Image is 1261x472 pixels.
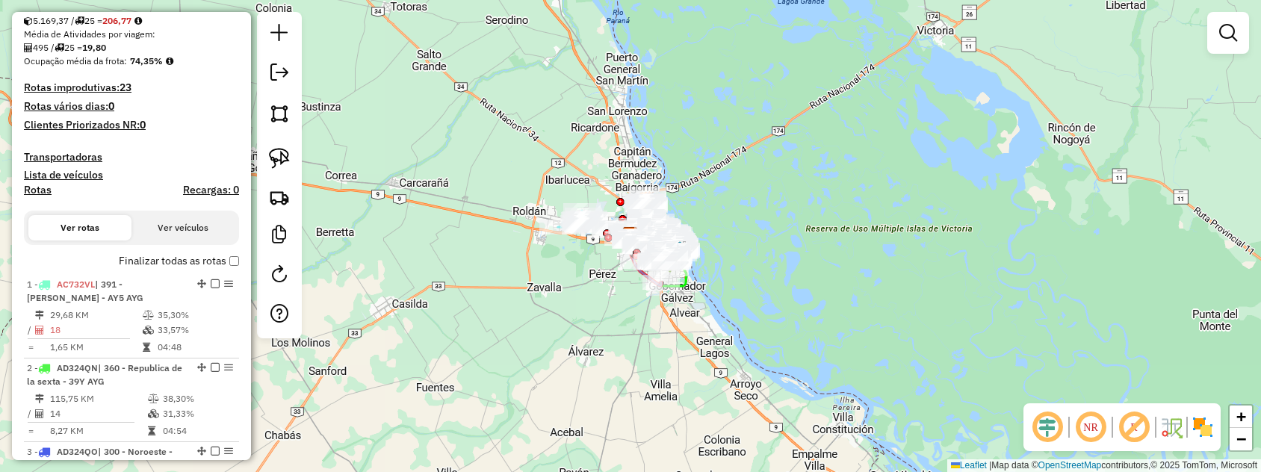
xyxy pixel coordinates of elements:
td: 33,57% [157,323,232,338]
span: 2 - [27,362,182,387]
strong: 19,80 [82,42,106,53]
h4: Lista de veículos [24,169,239,181]
span: Ocultar deslocamento [1029,409,1065,445]
i: Total de Atividades [24,43,33,52]
span: AC732VL [57,279,95,290]
strong: 0 [108,99,114,113]
td: 1,65 KM [49,340,142,355]
span: AD324QO [57,446,98,457]
a: Leaflet [951,460,987,471]
td: / [27,323,34,338]
td: 14 [49,406,147,421]
em: Opções [224,279,233,288]
td: 115,75 KM [49,391,147,406]
i: Total de rotas [55,43,64,52]
img: Criar rota [269,187,290,208]
i: % de utilização da cubagem [148,409,159,418]
td: = [27,340,34,355]
td: 04:54 [162,423,233,438]
em: Opções [224,363,233,372]
a: Rotas [24,184,52,196]
span: Ocultar NR [1073,409,1109,445]
img: Exibir/Ocultar setores [1191,415,1215,439]
strong: 74,35% [130,55,163,66]
img: UDC - Rosario 1 [670,240,690,260]
button: Ver veículos [131,215,235,240]
a: Reroteirizar Sessão [264,259,294,293]
td: 8,27 KM [49,423,147,438]
a: Exibir filtros [1213,18,1243,48]
span: | [989,460,991,471]
i: % de utilização da cubagem [143,326,154,335]
em: Finalizar rota [211,363,220,372]
a: Nova sessão e pesquisa [264,18,294,52]
em: Média calculada utilizando a maior ocupação (%Peso ou %Cubagem) de cada rota da sessão. Rotas cro... [166,57,173,66]
i: % de utilização do peso [148,394,159,403]
em: Opções [224,447,233,456]
h4: Transportadoras [24,151,239,164]
i: Distância Total [35,394,44,403]
img: SAZ AR Rosario I Mino [621,226,640,246]
span: − [1236,429,1246,448]
strong: 206,77 [102,15,131,26]
i: Tempo total em rota [148,426,155,435]
div: Map data © contributors,© 2025 TomTom, Microsoft [947,459,1261,472]
label: Finalizar todas as rotas [119,253,239,269]
h4: Rotas vários dias: [24,100,239,113]
i: Total de Atividades [35,409,44,418]
a: Criar modelo [264,220,294,253]
i: % de utilização do peso [143,311,154,320]
i: Distância Total [35,311,44,320]
td: 18 [49,323,142,338]
td: 04:48 [157,340,232,355]
strong: 0 [140,118,146,131]
button: Ver rotas [28,215,131,240]
span: | 391 - [PERSON_NAME] - AY5 AYG [27,279,143,303]
em: Alterar sequência das rotas [197,279,206,288]
i: Cubagem total roteirizado [24,16,33,25]
td: 38,30% [162,391,233,406]
span: Ocupação média da frota: [24,55,127,66]
span: | 360 - Republica de la sexta - 39Y AYG [27,362,182,387]
td: / [27,406,34,421]
td: 35,30% [157,308,232,323]
div: 5.169,37 / 25 = [24,14,239,28]
a: Zoom out [1230,428,1252,450]
em: Alterar sequência das rotas [197,447,206,456]
img: Fluxo de ruas [1159,415,1183,439]
span: 1 - [27,279,143,303]
h4: Clientes Priorizados NR: [24,119,239,131]
input: Finalizar todas as rotas [229,256,239,266]
span: + [1236,407,1246,426]
em: Alterar sequência das rotas [197,363,206,372]
span: Exibir rótulo [1116,409,1152,445]
a: OpenStreetMap [1038,460,1102,471]
div: Média de Atividades por viagem: [24,28,239,41]
a: Exportar sessão [264,58,294,91]
a: Criar rota [263,181,296,214]
i: Tempo total em rota [143,343,150,352]
i: Meta Caixas/viagem: 266,08 Diferença: -59,31 [134,16,142,25]
td: 29,68 KM [49,308,142,323]
a: Zoom in [1230,406,1252,428]
td: = [27,423,34,438]
img: Selecionar atividades - polígono [269,103,290,124]
i: Total de Atividades [35,326,44,335]
span: AD324QN [57,362,98,373]
div: Atividade não roteirizada - BENITEZ GLAD [651,249,688,264]
strong: 23 [120,81,131,94]
h4: Rotas improdutivas: [24,81,239,94]
em: Finalizar rota [211,447,220,456]
em: Finalizar rota [211,279,220,288]
div: 495 / 25 = [24,41,239,55]
img: Selecionar atividades - laço [269,148,290,169]
td: 31,33% [162,406,233,421]
i: Total de rotas [75,16,84,25]
h4: Recargas: 0 [183,184,239,196]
